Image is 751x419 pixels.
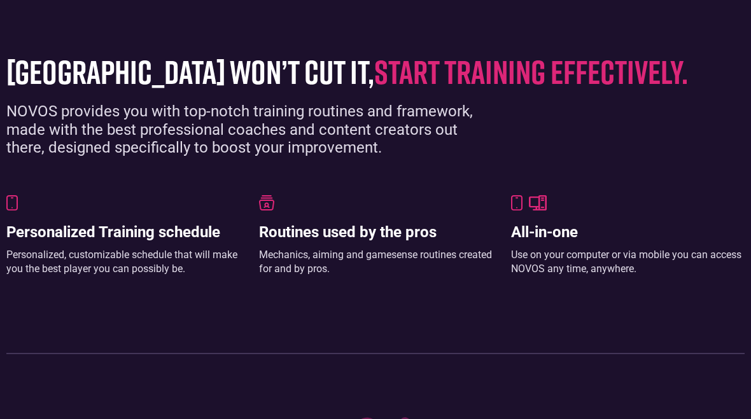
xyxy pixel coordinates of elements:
span: start training effectively. [374,52,688,91]
div: Use on your computer or via mobile you can access NOVOS any time, anywhere. [511,248,745,277]
div: NOVOS provides you with top-notch training routines and framework, made with the best professiona... [6,102,496,157]
h3: All-in-one [511,223,745,242]
h3: Personalized Training schedule [6,223,240,242]
div: Mechanics, aiming and gamesense routines created for and by pros. [259,248,493,277]
div: Personalized, customizable schedule that will make you the best player you can possibly be. [6,248,240,277]
h1: [GEOGRAPHIC_DATA] won’t cut it, [6,53,732,90]
h3: Routines used by the pros [259,223,493,242]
